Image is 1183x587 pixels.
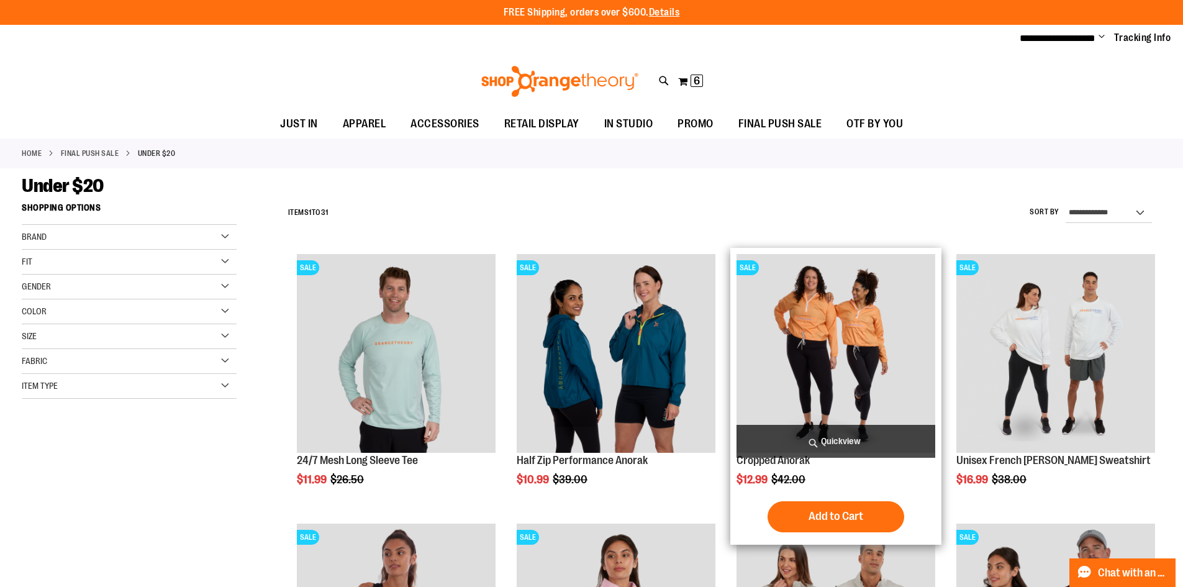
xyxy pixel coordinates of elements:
[22,356,47,366] span: Fabric
[1098,567,1168,579] span: Chat with an Expert
[22,281,51,291] span: Gender
[737,254,935,455] a: Cropped Anorak primary imageSALE
[504,6,680,20] p: FREE Shipping, orders over $600.
[288,203,329,222] h2: Items to
[321,208,329,217] span: 31
[510,248,722,517] div: product
[297,473,329,486] span: $11.99
[22,381,58,391] span: Item Type
[280,110,318,138] span: JUST IN
[737,254,935,453] img: Cropped Anorak primary image
[1099,32,1105,44] button: Account menu
[950,248,1161,517] div: product
[297,260,319,275] span: SALE
[730,248,941,545] div: product
[138,148,176,159] strong: Under $20
[22,197,237,225] strong: Shopping Options
[517,260,539,275] span: SALE
[517,530,539,545] span: SALE
[956,473,990,486] span: $16.99
[553,473,589,486] span: $39.00
[809,509,863,523] span: Add to Cart
[1114,31,1171,45] a: Tracking Info
[22,148,42,159] a: Home
[297,254,496,453] img: Main Image of 1457095
[737,260,759,275] span: SALE
[771,473,807,486] span: $42.00
[956,260,979,275] span: SALE
[1069,558,1176,587] button: Chat with an Expert
[330,473,366,486] span: $26.50
[992,473,1028,486] span: $38.00
[309,208,312,217] span: 1
[22,232,47,242] span: Brand
[956,254,1155,453] img: Unisex French Terry Crewneck Sweatshirt primary image
[517,473,551,486] span: $10.99
[297,254,496,455] a: Main Image of 1457095SALE
[504,110,579,138] span: RETAIL DISPLAY
[846,110,903,138] span: OTF BY YOU
[291,248,502,517] div: product
[1030,207,1059,217] label: Sort By
[22,175,104,196] span: Under $20
[649,7,680,18] a: Details
[768,501,904,532] button: Add to Cart
[22,306,47,316] span: Color
[61,148,119,159] a: FINAL PUSH SALE
[517,254,715,453] img: Half Zip Performance Anorak
[297,530,319,545] span: SALE
[956,454,1151,466] a: Unisex French [PERSON_NAME] Sweatshirt
[479,66,640,97] img: Shop Orangetheory
[343,110,386,138] span: APPAREL
[22,331,37,341] span: Size
[22,257,32,266] span: Fit
[297,454,418,466] a: 24/7 Mesh Long Sleeve Tee
[678,110,714,138] span: PROMO
[738,110,822,138] span: FINAL PUSH SALE
[604,110,653,138] span: IN STUDIO
[737,473,769,486] span: $12.99
[410,110,479,138] span: ACCESSORIES
[956,530,979,545] span: SALE
[517,454,648,466] a: Half Zip Performance Anorak
[737,454,810,466] a: Cropped Anorak
[956,254,1155,455] a: Unisex French Terry Crewneck Sweatshirt primary imageSALE
[517,254,715,455] a: Half Zip Performance AnorakSALE
[694,75,700,87] span: 6
[737,425,935,458] a: Quickview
